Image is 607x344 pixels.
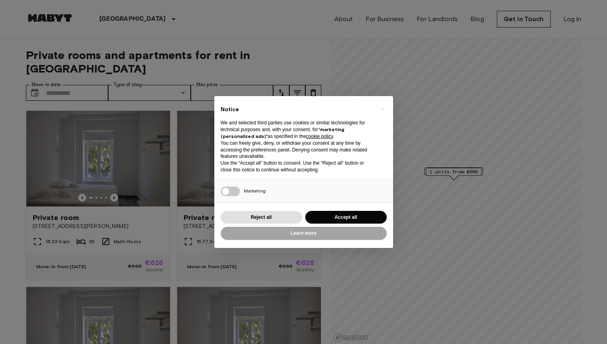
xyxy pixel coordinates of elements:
button: Close this notice [376,102,389,115]
button: Accept all [305,211,387,224]
p: You can freely give, deny, or withdraw your consent at any time by accessing the preferences pane... [221,140,374,160]
h2: Notice [221,106,374,114]
span: Marketing [244,188,266,194]
span: × [381,104,384,114]
button: Learn more [221,227,387,240]
a: cookie policy [306,134,333,139]
strong: “marketing (personalized ads)” [221,126,344,139]
button: Reject all [221,211,302,224]
p: We and selected third parties use cookies or similar technologies for technical purposes and, wit... [221,120,374,140]
p: Use the “Accept all” button to consent. Use the “Reject all” button or close this notice to conti... [221,160,374,173]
